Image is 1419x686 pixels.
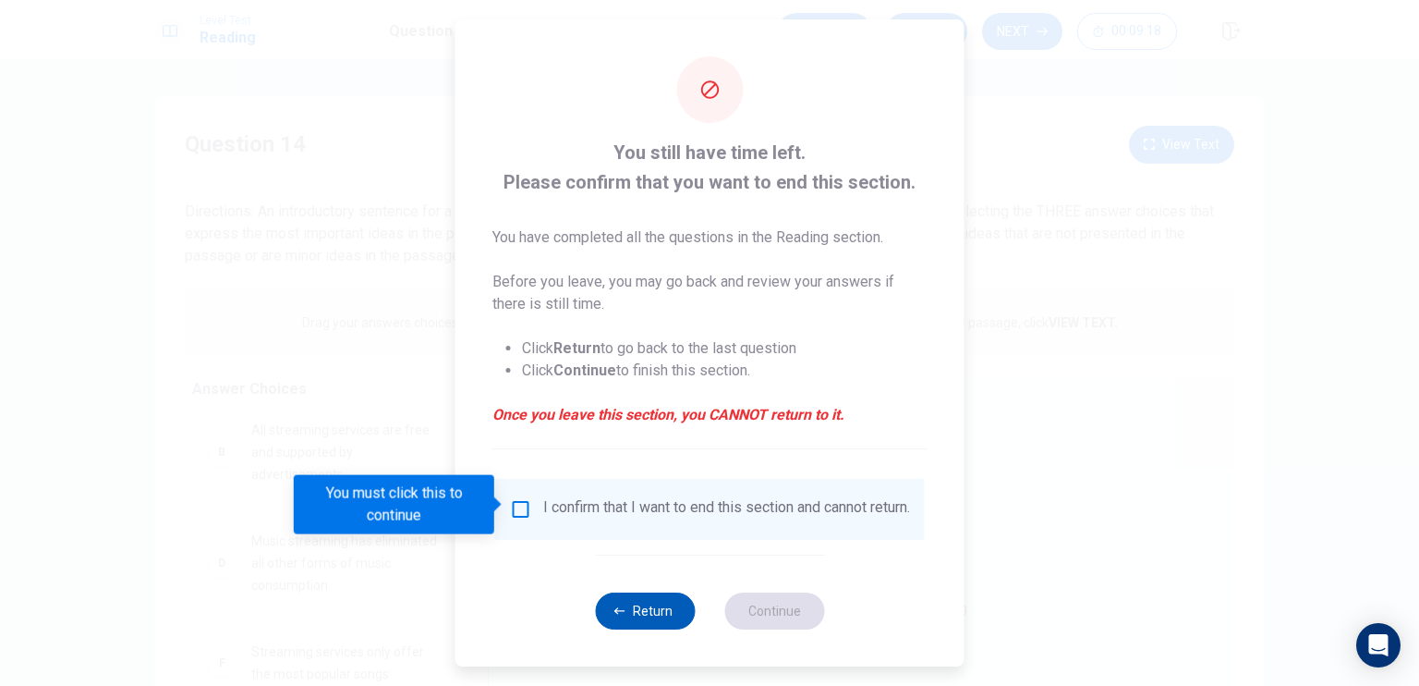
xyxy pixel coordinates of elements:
div: Open Intercom Messenger [1356,623,1401,668]
button: Continue [724,593,824,630]
li: Click to go back to the last question [522,337,928,360]
p: Before you leave, you may go back and review your answers if there is still time. [492,271,928,315]
span: You must click this to continue [510,498,532,521]
em: Once you leave this section, you CANNOT return to it. [492,404,928,426]
button: Return [595,593,695,630]
strong: Continue [553,361,616,379]
span: You still have time left. Please confirm that you want to end this section. [492,138,928,197]
li: Click to finish this section. [522,360,928,382]
div: You must click this to continue [294,475,494,534]
div: I confirm that I want to end this section and cannot return. [543,498,910,521]
p: You have completed all the questions in the Reading section. [492,227,928,249]
strong: Return [553,339,600,357]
